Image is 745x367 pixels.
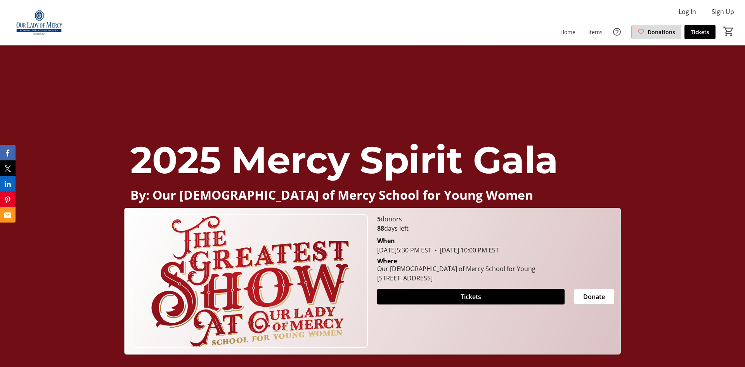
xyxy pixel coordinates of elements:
[679,7,696,16] span: Log In
[377,215,381,223] b: 5
[130,186,533,203] span: By: Our [DEMOGRAPHIC_DATA] of Mercy School for Young Women
[574,289,614,304] button: Donate
[631,25,681,39] a: Donations
[431,246,499,254] span: [DATE] 10:00 PM EST
[648,28,675,36] span: Donations
[583,292,605,301] span: Donate
[609,24,625,40] button: Help
[431,246,440,254] span: -
[722,24,736,38] button: Cart
[377,224,614,233] p: days left
[560,28,575,36] span: Home
[691,28,709,36] span: Tickets
[705,5,740,18] button: Sign Up
[377,236,395,245] div: When
[588,28,603,36] span: Items
[377,224,384,233] span: 88
[377,264,535,273] div: Our [DEMOGRAPHIC_DATA] of Mercy School for Young
[684,25,716,39] a: Tickets
[377,214,614,224] p: donors
[582,25,609,39] a: Items
[5,3,74,42] img: Our Lady of Mercy School for Young Women's Logo
[377,246,431,254] span: [DATE] 5:30 PM EST
[712,7,734,16] span: Sign Up
[461,292,481,301] span: Tickets
[377,289,565,304] button: Tickets
[672,5,702,18] button: Log In
[377,273,535,283] div: [STREET_ADDRESS]
[130,137,558,183] span: 2025 Mercy Spirit Gala
[377,258,397,264] div: Where
[554,25,582,39] a: Home
[131,214,368,348] img: Campaign CTA Media Photo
